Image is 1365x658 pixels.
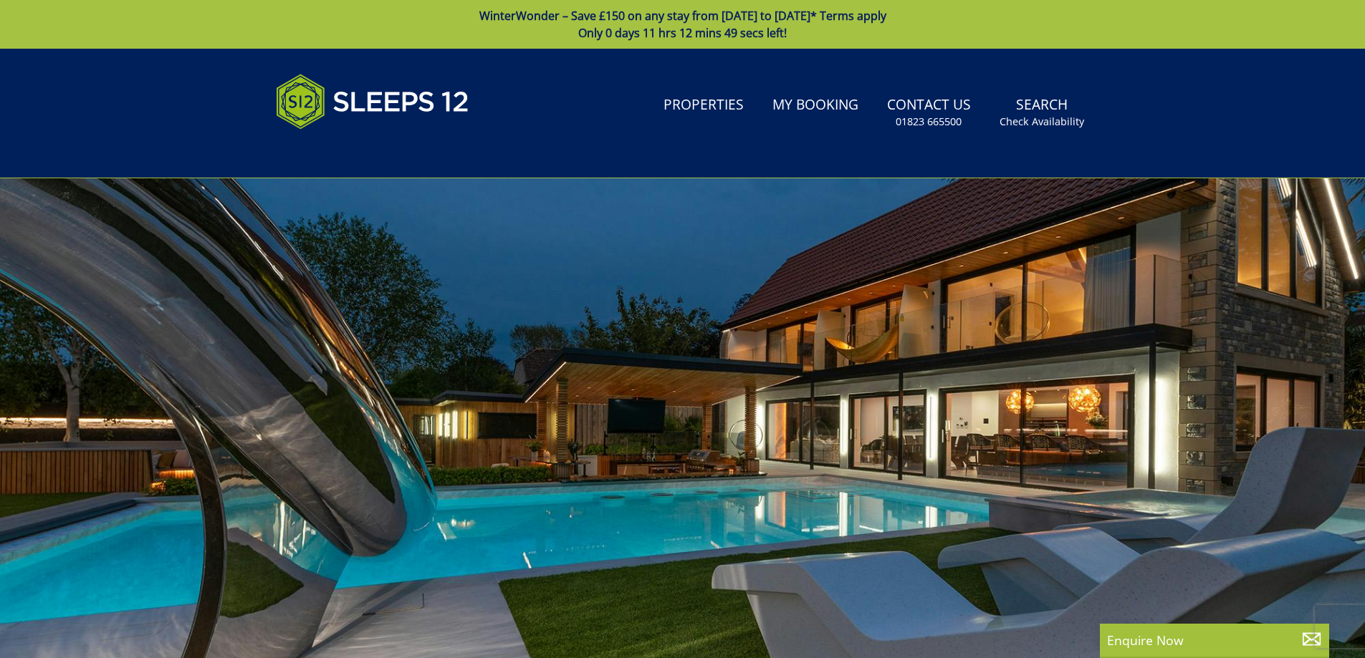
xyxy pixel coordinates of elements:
a: SearchCheck Availability [994,89,1090,136]
a: My Booking [767,89,864,122]
small: 01823 665500 [896,115,962,129]
a: Contact Us01823 665500 [881,89,977,136]
img: Sleeps 12 [276,66,469,137]
p: Enquire Now [1107,631,1322,649]
small: Check Availability [1000,115,1084,129]
span: Only 0 days 11 hrs 12 mins 49 secs left! [578,25,787,41]
a: Properties [658,89,749,122]
iframe: Customer reviews powered by Trustpilot [269,146,419,158]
